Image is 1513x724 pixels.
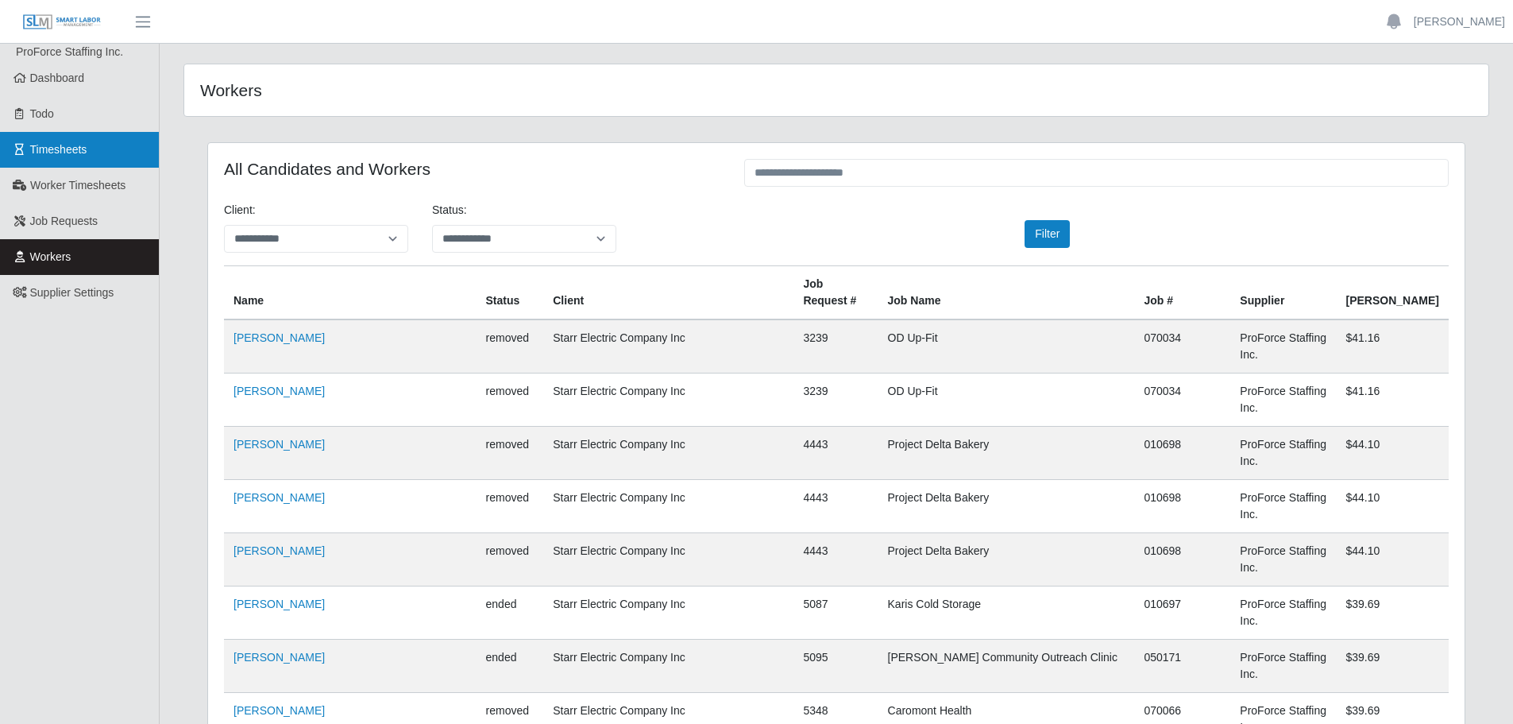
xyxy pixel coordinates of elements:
td: Starr Electric Company Inc [543,427,793,480]
td: 4443 [793,427,878,480]
a: [PERSON_NAME] [234,598,325,610]
td: ProForce Staffing Inc. [1230,319,1336,374]
th: Supplier [1230,266,1336,320]
span: Supplier Settings [30,286,114,299]
td: removed [477,427,544,480]
td: Project Delta Bakery [878,427,1135,480]
td: 5087 [793,587,878,640]
span: Job Requests [30,215,98,227]
a: [PERSON_NAME] [234,704,325,717]
td: ended [477,640,544,693]
td: 010698 [1134,480,1230,533]
a: [PERSON_NAME] [234,491,325,504]
td: 050171 [1134,640,1230,693]
td: ProForce Staffing Inc. [1230,640,1336,693]
td: $41.16 [1336,374,1449,427]
td: 070034 [1134,374,1230,427]
td: Karis Cold Storage [878,587,1135,640]
th: Name [224,266,477,320]
span: Worker Timesheets [30,179,125,192]
td: 010698 [1134,427,1230,480]
span: ProForce Staffing Inc. [16,45,123,58]
td: 4443 [793,533,878,587]
th: Client [543,266,793,320]
td: $39.69 [1336,587,1449,640]
td: 070034 [1134,319,1230,374]
td: ProForce Staffing Inc. [1230,374,1336,427]
a: [PERSON_NAME] [234,438,325,451]
td: $41.16 [1336,319,1449,374]
th: Job # [1134,266,1230,320]
td: $44.10 [1336,533,1449,587]
td: removed [477,374,544,427]
td: 3239 [793,319,878,374]
td: $44.10 [1336,480,1449,533]
td: 010698 [1134,533,1230,587]
th: Job Name [878,266,1135,320]
td: OD Up-Fit [878,374,1135,427]
span: Dashboard [30,72,85,84]
td: [PERSON_NAME] Community Outreach Clinic [878,640,1135,693]
td: ended [477,587,544,640]
th: [PERSON_NAME] [1336,266,1449,320]
td: OD Up-Fit [878,319,1135,374]
td: $39.69 [1336,640,1449,693]
td: Starr Electric Company Inc [543,374,793,427]
td: ProForce Staffing Inc. [1230,427,1336,480]
label: Status: [432,202,467,219]
td: Project Delta Bakery [878,533,1135,587]
td: Starr Electric Company Inc [543,587,793,640]
h4: All Candidates and Workers [224,159,720,179]
td: $44.10 [1336,427,1449,480]
td: ProForce Staffing Inc. [1230,533,1336,587]
td: Starr Electric Company Inc [543,640,793,693]
a: [PERSON_NAME] [234,331,325,344]
a: [PERSON_NAME] [1414,14,1505,30]
td: 5095 [793,640,878,693]
img: SLM Logo [22,14,102,31]
td: ProForce Staffing Inc. [1230,587,1336,640]
td: removed [477,480,544,533]
span: Todo [30,107,54,120]
td: 010697 [1134,587,1230,640]
th: Status [477,266,544,320]
td: ProForce Staffing Inc. [1230,480,1336,533]
label: Client: [224,202,256,219]
a: [PERSON_NAME] [234,385,325,397]
td: removed [477,533,544,587]
td: Project Delta Bakery [878,480,1135,533]
button: Filter [1025,220,1070,248]
span: Workers [30,250,71,263]
td: 3239 [793,374,878,427]
td: Starr Electric Company Inc [543,319,793,374]
th: Job Request # [793,266,878,320]
a: [PERSON_NAME] [234,651,325,664]
td: removed [477,319,544,374]
h4: Workers [200,80,716,100]
td: Starr Electric Company Inc [543,533,793,587]
span: Timesheets [30,143,87,156]
td: Starr Electric Company Inc [543,480,793,533]
td: 4443 [793,480,878,533]
a: [PERSON_NAME] [234,544,325,557]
